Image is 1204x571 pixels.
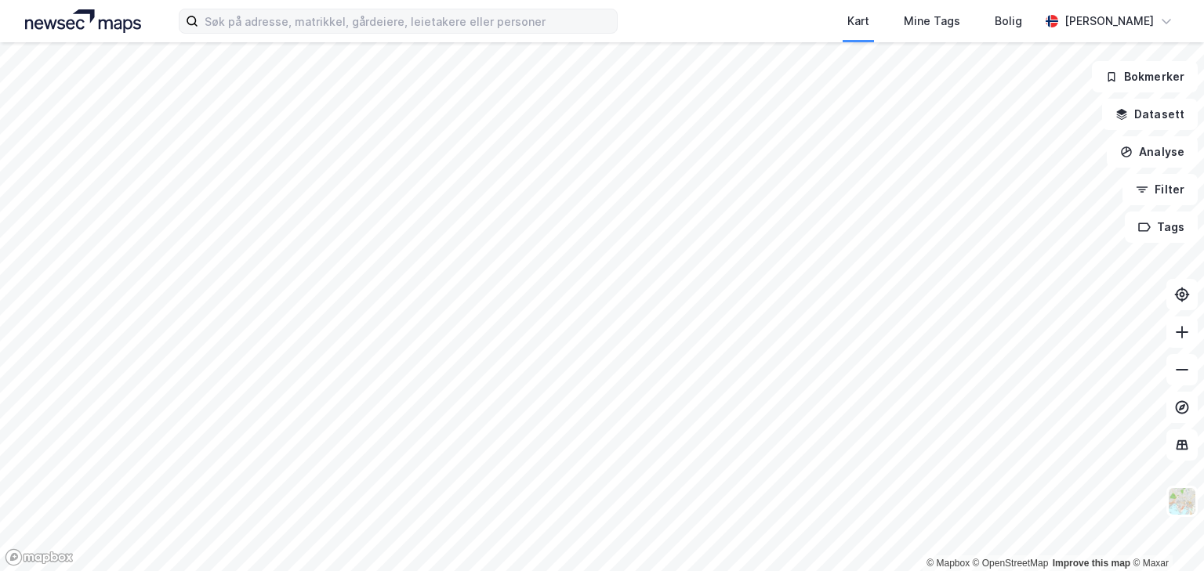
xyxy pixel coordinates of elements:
[1107,136,1198,168] button: Analyse
[995,12,1022,31] div: Bolig
[1122,174,1198,205] button: Filter
[1167,486,1197,516] img: Z
[1102,99,1198,130] button: Datasett
[973,558,1049,569] a: OpenStreetMap
[927,558,970,569] a: Mapbox
[847,12,869,31] div: Kart
[1126,496,1204,571] div: Kontrollprogram for chat
[1053,558,1130,569] a: Improve this map
[1064,12,1154,31] div: [PERSON_NAME]
[1126,496,1204,571] iframe: Chat Widget
[1125,211,1198,243] button: Tags
[1092,61,1198,92] button: Bokmerker
[25,9,141,33] img: logo.a4113a55bc3d86da70a041830d287a7e.svg
[198,9,617,33] input: Søk på adresse, matrikkel, gårdeiere, leietakere eller personer
[904,12,960,31] div: Mine Tags
[5,548,74,566] a: Mapbox homepage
